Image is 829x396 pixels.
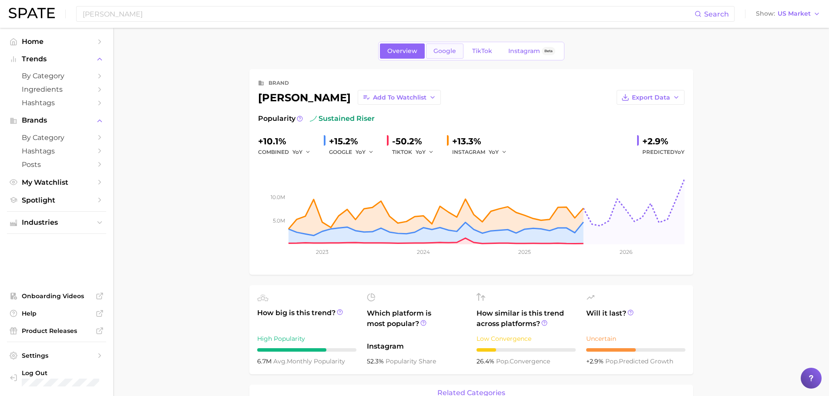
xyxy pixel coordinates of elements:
a: Spotlight [7,193,106,207]
span: monthly popularity [273,357,345,365]
span: Export Data [632,94,670,101]
a: by Category [7,131,106,144]
button: Brands [7,114,106,127]
span: predicted growth [605,357,673,365]
span: Add to Watchlist [373,94,426,101]
div: Low Convergence [477,333,576,344]
a: My Watchlist [7,176,106,189]
abbr: average [273,357,287,365]
a: Log out. Currently logged in with e-mail kkrom@stellarising.com. [7,366,106,389]
div: Uncertain [586,333,685,344]
span: YoY [416,148,426,156]
div: INSTAGRAM [452,147,513,157]
span: Hashtags [22,99,91,107]
span: convergence [496,357,550,365]
a: Help [7,307,106,320]
a: Home [7,35,106,48]
div: +2.9% [642,134,685,148]
span: Predicted [642,147,685,157]
button: YoY [292,147,311,157]
div: 2 / 10 [477,348,576,352]
input: Search here for a brand, industry, or ingredient [82,7,695,21]
div: [PERSON_NAME] [258,90,441,105]
div: TIKTOK [392,147,440,157]
span: +2.9% [586,357,605,365]
span: Trends [22,55,91,63]
span: Show [756,11,775,16]
span: Instagram [367,341,466,352]
div: 5 / 10 [586,348,685,352]
a: Hashtags [7,144,106,158]
a: Overview [380,43,425,59]
div: GOOGLE [329,147,380,157]
span: Beta [544,47,553,55]
tspan: 2023 [316,249,329,255]
div: -50.2% [392,134,440,148]
a: TikTok [465,43,500,59]
button: YoY [489,147,507,157]
a: Hashtags [7,96,106,110]
span: Google [433,47,456,55]
span: How similar is this trend across platforms? [477,308,576,329]
button: YoY [416,147,434,157]
span: TikTok [472,47,492,55]
button: Export Data [617,90,685,105]
tspan: 2026 [619,249,632,255]
div: brand [269,78,289,88]
a: Product Releases [7,324,106,337]
button: Industries [7,216,106,229]
span: My Watchlist [22,178,91,186]
span: Industries [22,219,91,226]
span: by Category [22,72,91,80]
a: Ingredients [7,83,106,96]
tspan: 2025 [518,249,531,255]
span: YoY [675,149,685,155]
span: Product Releases [22,327,91,335]
div: +13.3% [452,134,513,148]
span: Onboarding Videos [22,292,91,300]
span: Posts [22,160,91,169]
span: Spotlight [22,196,91,204]
abbr: popularity index [496,357,510,365]
div: +15.2% [329,134,380,148]
img: sustained riser [310,115,317,122]
abbr: popularity index [605,357,619,365]
img: SPATE [9,8,55,18]
span: Hashtags [22,147,91,155]
div: 7 / 10 [257,348,356,352]
span: popularity share [386,357,436,365]
span: YoY [356,148,366,156]
span: Ingredients [22,85,91,93]
span: Will it last? [586,308,685,329]
span: Overview [387,47,417,55]
span: Instagram [508,47,540,55]
a: Posts [7,158,106,171]
div: High Popularity [257,333,356,344]
span: Help [22,309,91,317]
div: +10.1% [258,134,317,148]
span: Search [704,10,729,18]
span: Brands [22,116,91,124]
span: Log Out [22,369,99,377]
span: Settings [22,352,91,359]
span: Home [22,37,91,46]
span: 6.7m [257,357,273,365]
button: YoY [356,147,374,157]
span: by Category [22,133,91,142]
a: Settings [7,349,106,362]
span: YoY [292,148,302,156]
button: Trends [7,53,106,66]
span: US Market [778,11,811,16]
a: by Category [7,69,106,83]
span: How big is this trend? [257,308,356,329]
span: 52.3% [367,357,386,365]
tspan: 2024 [416,249,430,255]
span: YoY [489,148,499,156]
span: Popularity [258,113,295,124]
a: Google [426,43,463,59]
a: InstagramBeta [501,43,563,59]
div: combined [258,147,317,157]
button: ShowUS Market [754,8,822,20]
a: Onboarding Videos [7,290,106,303]
span: sustained riser [310,113,375,124]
